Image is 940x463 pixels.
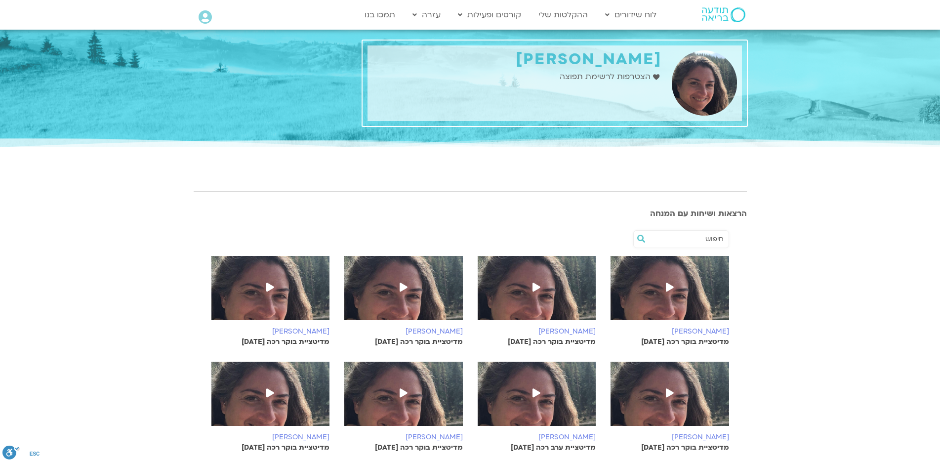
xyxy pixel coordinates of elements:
a: [PERSON_NAME] מדיטציית בוקר רכה [DATE] [344,256,463,346]
a: [PERSON_NAME] מדיטציית בוקר רכה [DATE] [344,362,463,452]
h6: [PERSON_NAME] [611,433,729,441]
h6: [PERSON_NAME] [478,328,596,336]
h6: [PERSON_NAME] [344,328,463,336]
input: חיפוש [649,231,724,248]
img: kerengal.png [211,362,330,436]
a: תמכו בנו [360,5,400,24]
p: מדיטציית בוקר רכה [DATE] [344,444,463,452]
h6: [PERSON_NAME] [344,433,463,441]
h3: הרצאות ושיחות עם המנחה [194,209,747,218]
h6: [PERSON_NAME] [611,328,729,336]
a: לוח שידורים [600,5,661,24]
a: [PERSON_NAME] מדיטציית בוקר רכה [DATE] [211,362,330,452]
h6: [PERSON_NAME] [211,433,330,441]
a: עזרה [408,5,446,24]
h1: [PERSON_NAME] [372,50,662,69]
p: מדיטציית בוקר רכה [DATE] [478,338,596,346]
img: kerengal.png [478,362,596,436]
img: kerengal.png [344,256,463,330]
p: מדיטציית ערב רכה [DATE] [478,444,596,452]
img: kerengal.png [611,256,729,330]
h6: [PERSON_NAME] [478,433,596,441]
p: מדיטציית בוקר רכה [DATE] [611,338,729,346]
a: קורסים ופעילות [453,5,526,24]
img: kerengal.png [478,256,596,330]
p: מדיטציית בוקר רכה [DATE] [211,338,330,346]
p: מדיטציית בוקר רכה [DATE] [211,444,330,452]
img: kerengal.png [611,362,729,436]
a: הצטרפות לרשימת תפוצה [560,70,662,84]
a: [PERSON_NAME] מדיטציית בוקר רכה [DATE] [611,256,729,346]
span: הצטרפות לרשימת תפוצה [560,70,653,84]
a: [PERSON_NAME] מדיטציית בוקר רכה [DATE] [611,362,729,452]
a: [PERSON_NAME] מדיטציית ערב רכה [DATE] [478,362,596,452]
a: ההקלטות שלי [533,5,593,24]
h6: [PERSON_NAME] [211,328,330,336]
p: מדיטציית בוקר רכה [DATE] [344,338,463,346]
a: [PERSON_NAME] מדיטציית בוקר רכה [DATE] [478,256,596,346]
img: kerengal.png [344,362,463,436]
img: תודעה בריאה [702,7,745,22]
img: kerengal.png [211,256,330,330]
p: מדיטציית בוקר רכה [DATE] [611,444,729,452]
a: [PERSON_NAME] מדיטציית בוקר רכה [DATE] [211,256,330,346]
